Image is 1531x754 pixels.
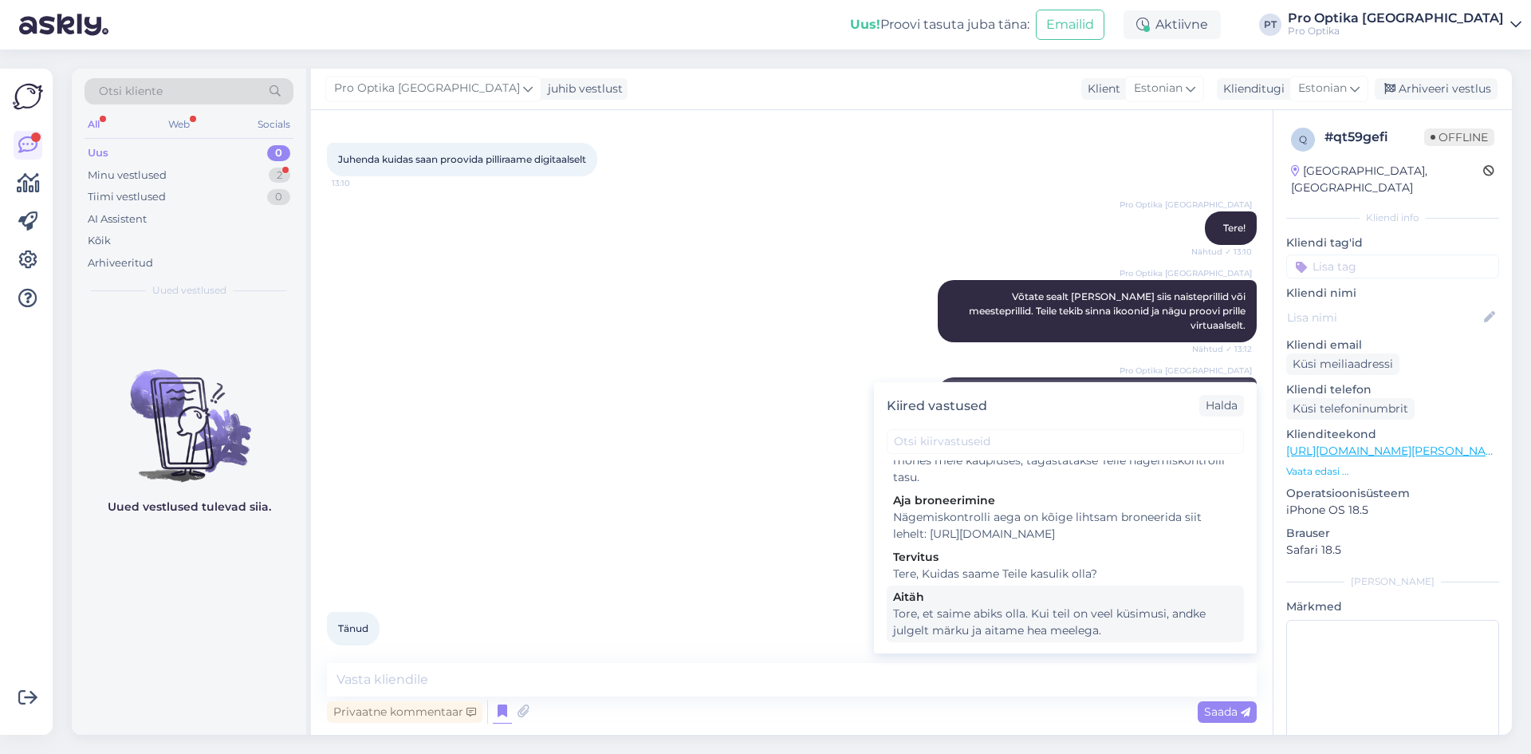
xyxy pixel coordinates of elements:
div: Klient [1081,81,1120,97]
p: Kliendi telefon [1286,381,1499,398]
div: Halda [1199,395,1244,416]
div: [GEOGRAPHIC_DATA], [GEOGRAPHIC_DATA] [1291,163,1483,196]
div: Kiired vastused [887,397,987,416]
span: Pro Optika [GEOGRAPHIC_DATA] [1120,365,1252,377]
div: Pro Optika [GEOGRAPHIC_DATA] [1288,12,1504,25]
div: juhib vestlust [541,81,623,97]
span: 13:14 [332,646,392,658]
div: Pro Optika [1288,25,1504,38]
div: Web [165,114,193,135]
p: Vaata edasi ... [1286,464,1499,479]
p: Kliendi nimi [1286,285,1499,302]
div: Kõik [88,233,111,249]
div: Aktiivne [1124,10,1221,39]
div: Kliendi info [1286,211,1499,225]
p: Märkmed [1286,598,1499,615]
div: Uus [88,145,108,161]
p: Kliendi tag'id [1286,235,1499,251]
p: Kliendi email [1286,337,1499,353]
p: Klienditeekond [1286,426,1499,443]
span: Tere! [1223,222,1246,234]
span: Otsi kliente [99,83,163,100]
span: Tänud [338,622,368,634]
div: AI Assistent [88,211,147,227]
div: 0 [267,189,290,205]
img: No chats [72,341,306,484]
div: Küsi telefoninumbrit [1286,398,1415,420]
p: Uued vestlused tulevad siia. [108,499,271,515]
div: Arhiveeri vestlus [1375,78,1498,100]
span: Pro Optika [GEOGRAPHIC_DATA] [1120,267,1252,279]
span: Juhenda kuidas saan proovida pilliraame digitaalselt [338,153,586,165]
div: Tere, Kuidas saame Teile kasulik olla? [893,566,1238,582]
div: Arhiveeritud [88,255,153,271]
span: Estonian [1134,80,1183,97]
span: Pro Optika [GEOGRAPHIC_DATA] [1120,199,1252,211]
div: PT [1259,14,1281,36]
p: Operatsioonisüsteem [1286,485,1499,502]
div: 2 [269,168,290,184]
span: Võtate sealt [PERSON_NAME] siis naisteprillid või meesteprillid. Teile tekib sinna ikoonid ja näg... [969,290,1248,331]
a: Pro Optika [GEOGRAPHIC_DATA]Pro Optika [1288,12,1521,38]
div: Aitäh [893,589,1238,606]
span: Nähtud ✓ 13:10 [1191,246,1252,258]
span: 13:10 [332,177,392,189]
div: Klienditugi [1217,81,1285,97]
p: Brauser [1286,525,1499,542]
span: Estonian [1298,80,1347,97]
div: Küsi meiliaadressi [1286,353,1399,375]
div: Proovi tasuta juba täna: [850,15,1029,34]
span: Saada [1204,705,1250,719]
div: Tervitus [893,549,1238,566]
input: Lisa nimi [1287,309,1481,326]
div: Aja broneerimine [893,492,1238,509]
b: Uus! [850,17,880,32]
p: Safari 18.5 [1286,542,1499,559]
button: Emailid [1036,10,1104,40]
div: # qt59gefi [1324,128,1424,147]
img: Askly Logo [13,81,43,112]
div: Socials [254,114,293,135]
p: iPhone OS 18.5 [1286,502,1499,519]
div: Privaatne kommentaar [327,701,482,723]
div: All [85,114,103,135]
span: Nähtud ✓ 13:12 [1192,343,1252,355]
div: [PERSON_NAME] [1286,574,1499,589]
span: Uued vestlused [152,283,226,298]
div: Tiimi vestlused [88,189,166,205]
div: Minu vestlused [88,168,167,184]
div: Nägemiskontrolli aega on kõige lihtsam broneerida siit lehelt: [URL][DOMAIN_NAME] [893,509,1238,543]
div: Tore, et saime abiks olla. Kui teil on veel küsimusi, andke julgelt märku ja aitame hea meelega. [893,606,1238,639]
span: Pro Optika [GEOGRAPHIC_DATA] [334,80,520,97]
a: [URL][DOMAIN_NAME][PERSON_NAME] [1286,444,1506,458]
input: Otsi kiirvastuseid [887,429,1244,454]
div: Aitäh, et oled klient [893,645,1238,662]
div: 0 [267,145,290,161]
input: Lisa tag [1286,255,1499,278]
span: Offline [1424,128,1494,146]
span: q [1299,133,1307,145]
